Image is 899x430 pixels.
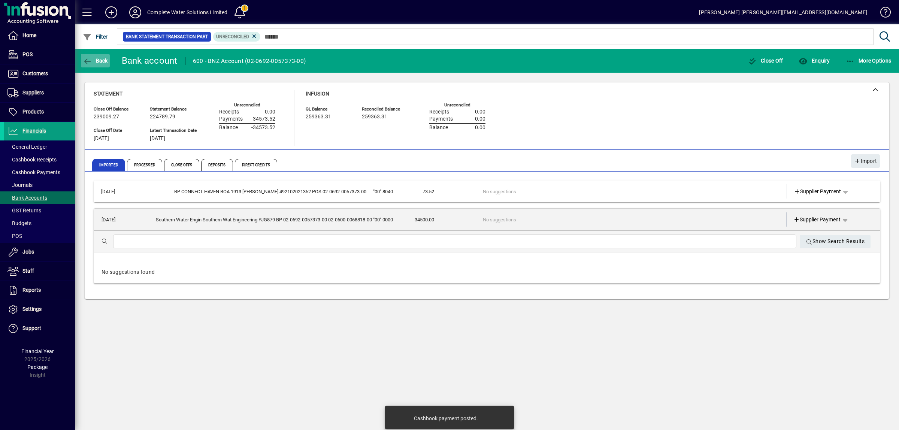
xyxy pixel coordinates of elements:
span: Statement Balance [150,107,197,112]
div: [PERSON_NAME] [PERSON_NAME][EMAIL_ADDRESS][DOMAIN_NAME] [699,6,867,18]
span: Suppliers [22,90,44,96]
button: Import [851,154,880,168]
span: 0.00 [475,109,485,115]
a: POS [4,45,75,64]
span: Imported [92,159,125,171]
button: More Options [844,54,893,67]
label: Unreconciled [234,103,260,107]
button: Add [99,6,123,19]
a: Cashbook Payments [4,166,75,179]
span: More Options [846,58,892,64]
div: Cashbook payment posted. [414,415,478,422]
a: Cashbook Receipts [4,153,75,166]
span: Support [22,325,41,331]
div: Bank account [122,55,178,67]
span: Customers [22,70,48,76]
span: [DATE] [150,136,165,142]
span: Filter [83,34,108,40]
td: No suggestions [483,212,743,227]
span: 239009.27 [94,114,119,120]
span: Unreconciled [216,34,249,39]
a: Budgets [4,217,75,230]
button: Enquiry [797,54,832,67]
span: Receipts [429,109,449,115]
div: Southern Water Engin Southern Wat Engineering PJG879 BP 02-0692-0057373-00 02-0600-0068818-00 "00... [133,216,393,224]
span: Import [854,155,877,167]
span: -73.52 [421,189,434,194]
span: Payments [219,116,243,122]
span: Close Off [748,58,783,64]
div: No suggestions found [94,261,880,283]
span: Settings [22,306,42,312]
button: Filter [81,30,110,43]
span: Budgets [7,220,31,226]
a: Supplier Payment [791,185,844,198]
a: Home [4,26,75,45]
span: 259363.31 [306,114,331,120]
a: Journals [4,179,75,191]
span: Bank Statement Transaction Part [126,33,208,40]
span: Latest Transaction Date [150,128,197,133]
a: Reports [4,281,75,300]
td: [DATE] [98,212,133,227]
span: Close Off Balance [94,107,139,112]
div: BP CONNECT HAVEN ROA 1913 NELSON 492102021352 POS 02-0692-0057373-00 --- "00" 8040 [133,188,393,196]
span: Direct Credits [235,159,277,171]
span: 34573.52 [253,116,275,122]
span: POS [22,51,33,57]
span: Cashbook Payments [7,169,60,175]
a: POS [4,230,75,242]
span: Reconciled Balance [362,107,407,112]
button: Back [81,54,110,67]
a: Products [4,103,75,121]
span: Financials [22,128,46,134]
span: Supplier Payment [794,188,841,196]
span: Back [83,58,108,64]
div: Complete Water Solutions Limited [147,6,228,18]
button: Profile [123,6,147,19]
span: 0.00 [475,116,485,122]
span: General Ledger [7,144,47,150]
span: Package [27,364,48,370]
span: Jobs [22,249,34,255]
span: Products [22,109,44,115]
a: Support [4,319,75,338]
span: Receipts [219,109,239,115]
span: Deposits [201,159,233,171]
span: Close Off Date [94,128,139,133]
mat-chip: Reconciliation Status: Unreconciled [213,32,261,42]
span: Balance [429,125,448,131]
span: Cashbook Receipts [7,157,57,163]
a: Bank Accounts [4,191,75,204]
span: Supplier Payment [793,216,841,224]
a: Supplier Payment [790,213,844,226]
span: Close Offs [164,159,199,171]
span: 259363.31 [362,114,387,120]
span: 224789.79 [150,114,175,120]
a: GST Returns [4,204,75,217]
span: -34500.00 [413,217,434,222]
span: Payments [429,116,453,122]
span: GST Returns [7,208,41,214]
span: Bank Accounts [7,195,47,201]
span: Journals [7,182,33,188]
a: Settings [4,300,75,319]
div: [DATE]Southern Water Engin Southern Wat Engineering PJG879 BP 02-0692-0057373-00 02-0600-0068818-... [94,231,880,283]
span: [DATE] [94,136,109,142]
button: Show Search Results [800,235,871,248]
mat-expansion-panel-header: [DATE]Southern Water Engin Southern Wat Engineering PJG879 BP 02-0692-0057373-00 02-0600-0068818-... [94,209,880,231]
td: No suggestions [483,184,743,199]
button: Close Off [746,54,785,67]
span: POS [7,233,22,239]
span: 0.00 [265,109,275,115]
span: Financial Year [21,348,54,354]
span: Reports [22,287,41,293]
div: 600 - BNZ Account (02-0692-0057373-00) [193,55,306,67]
a: Jobs [4,243,75,261]
span: GL Balance [306,107,351,112]
a: Staff [4,262,75,281]
a: Suppliers [4,84,75,102]
span: Staff [22,268,34,274]
mat-expansion-panel-header: [DATE]BP CONNECT HAVEN ROA 1913 [PERSON_NAME] 492102021352 POS 02-0692-0057373-00 --- "00" 8040-7... [94,181,880,202]
span: Balance [219,125,238,131]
